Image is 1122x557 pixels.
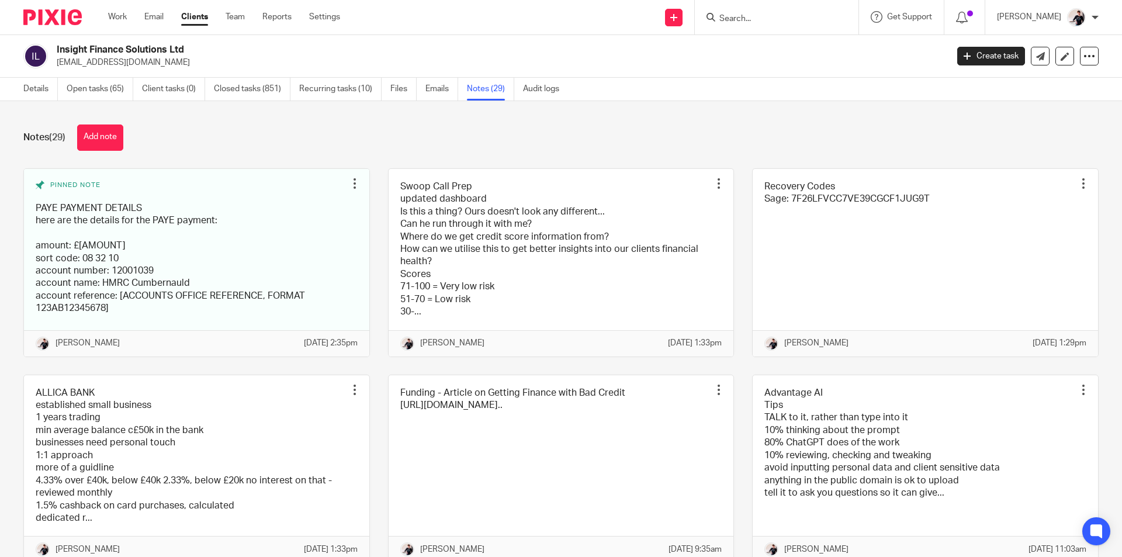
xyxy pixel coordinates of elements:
input: Search [718,14,823,25]
span: (29) [49,133,65,142]
p: [DATE] 11:03am [1028,544,1086,555]
a: Clients [181,11,208,23]
p: [EMAIL_ADDRESS][DOMAIN_NAME] [57,57,940,68]
p: [PERSON_NAME] [784,544,849,555]
p: [PERSON_NAME] [997,11,1061,23]
a: Email [144,11,164,23]
p: [PERSON_NAME] [784,337,849,349]
a: Notes (29) [467,78,514,101]
h2: Insight Finance Solutions Ltd [57,44,763,56]
img: AV307615.jpg [36,337,50,351]
img: AV307615.jpg [36,542,50,556]
a: Settings [309,11,340,23]
img: AV307615.jpg [400,542,414,556]
img: AV307615.jpg [1067,8,1086,27]
img: Pixie [23,9,82,25]
p: [PERSON_NAME] [56,544,120,555]
div: Pinned note [36,181,346,193]
a: Closed tasks (851) [214,78,290,101]
p: [DATE] 9:35am [669,544,722,555]
p: [DATE] 2:35pm [304,337,358,349]
a: Reports [262,11,292,23]
a: Emails [425,78,458,101]
p: [PERSON_NAME] [420,337,484,349]
a: Recurring tasks (10) [299,78,382,101]
p: [DATE] 1:33pm [668,337,722,349]
a: Work [108,11,127,23]
a: Open tasks (65) [67,78,133,101]
p: [DATE] 1:29pm [1033,337,1086,349]
span: Get Support [887,13,932,21]
button: Add note [77,124,123,151]
a: Team [226,11,245,23]
p: [PERSON_NAME] [56,337,120,349]
img: svg%3E [23,44,48,68]
p: [PERSON_NAME] [420,544,484,555]
a: Details [23,78,58,101]
p: [DATE] 1:33pm [304,544,358,555]
a: Files [390,78,417,101]
a: Client tasks (0) [142,78,205,101]
img: AV307615.jpg [764,542,778,556]
img: AV307615.jpg [764,337,778,351]
h1: Notes [23,132,65,144]
a: Audit logs [523,78,568,101]
img: AV307615.jpg [400,337,414,351]
a: Create task [957,47,1025,65]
